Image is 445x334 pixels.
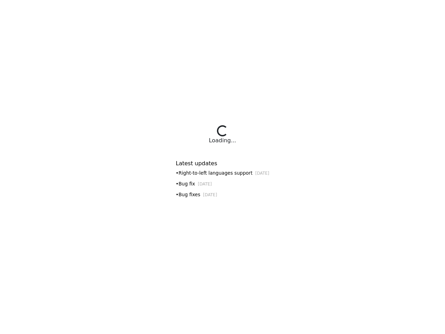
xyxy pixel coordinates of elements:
[198,182,212,186] small: [DATE]
[255,171,269,176] small: [DATE]
[176,180,269,188] div: • Bug fix
[209,136,236,145] div: Loading...
[176,160,269,167] h6: Latest updates
[176,191,269,198] div: • Bug fixes
[176,169,269,177] div: • Right-to-left languages support
[203,192,217,197] small: [DATE]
